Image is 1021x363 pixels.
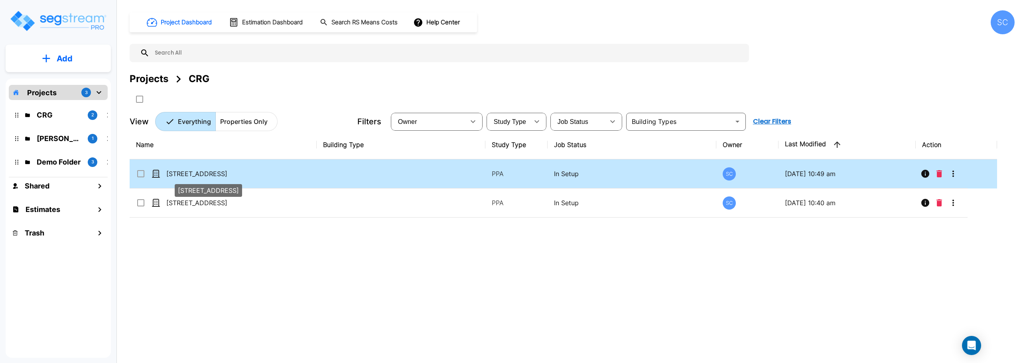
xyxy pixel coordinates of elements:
p: PPA [492,169,541,179]
p: [STREET_ADDRESS] [166,198,246,208]
p: [STREET_ADDRESS] [166,169,246,179]
button: Estimation Dashboard [226,14,307,31]
h1: Project Dashboard [161,18,212,27]
p: [STREET_ADDRESS] [178,186,239,195]
th: Owner [716,130,779,159]
p: [DATE] 10:49 am [785,169,909,179]
div: Select [392,110,465,133]
p: In Setup [554,169,710,179]
p: Projects [27,87,57,98]
h1: Estimation Dashboard [242,18,303,27]
p: 3 [85,89,88,96]
input: Search All [150,44,745,62]
button: Info [917,195,933,211]
th: Action [916,130,997,159]
button: Project Dashboard [144,14,216,31]
p: Everything [178,117,211,126]
p: 1 [92,135,94,142]
button: More-Options [945,166,961,182]
div: CRG [189,72,209,86]
span: Study Type [494,118,526,125]
p: View [130,116,149,128]
button: Help Center [412,15,463,30]
p: Properties Only [220,117,268,126]
p: [DATE] 10:40 am [785,198,909,208]
button: Delete [933,166,945,182]
div: Select [552,110,605,133]
button: Open [732,116,743,127]
button: Properties Only [215,112,278,131]
p: 3 [91,159,94,165]
h1: Estimates [26,204,60,215]
div: Projects [130,72,168,86]
span: Owner [398,118,417,125]
div: Select [488,110,529,133]
p: Brandon Monsanto [37,133,81,144]
p: Demo Folder [37,157,81,167]
div: Platform [155,112,278,131]
div: SC [723,167,736,181]
img: Logo [9,10,107,32]
p: PPA [492,198,541,208]
p: Filters [357,116,381,128]
div: Open Intercom Messenger [962,336,981,355]
h1: Shared [25,181,49,191]
p: Add [57,53,73,65]
button: Info [917,166,933,182]
th: Building Type [317,130,485,159]
th: Name [130,130,317,159]
h1: Trash [25,228,44,238]
h1: Search RS Means Costs [331,18,398,27]
th: Study Type [485,130,548,159]
div: SC [723,196,736,210]
p: In Setup [554,198,710,208]
p: 2 [91,112,94,118]
button: Delete [933,195,945,211]
button: Everything [155,112,216,131]
button: Add [6,47,111,70]
th: Last Modified [779,130,916,159]
button: Search RS Means Costs [317,15,402,30]
th: Job Status [548,130,716,159]
div: SC [991,10,1015,34]
p: CRG [37,110,81,120]
button: More-Options [945,195,961,211]
span: Job Status [558,118,588,125]
button: SelectAll [132,91,148,107]
button: Clear Filters [750,114,794,130]
input: Building Types [629,116,730,127]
